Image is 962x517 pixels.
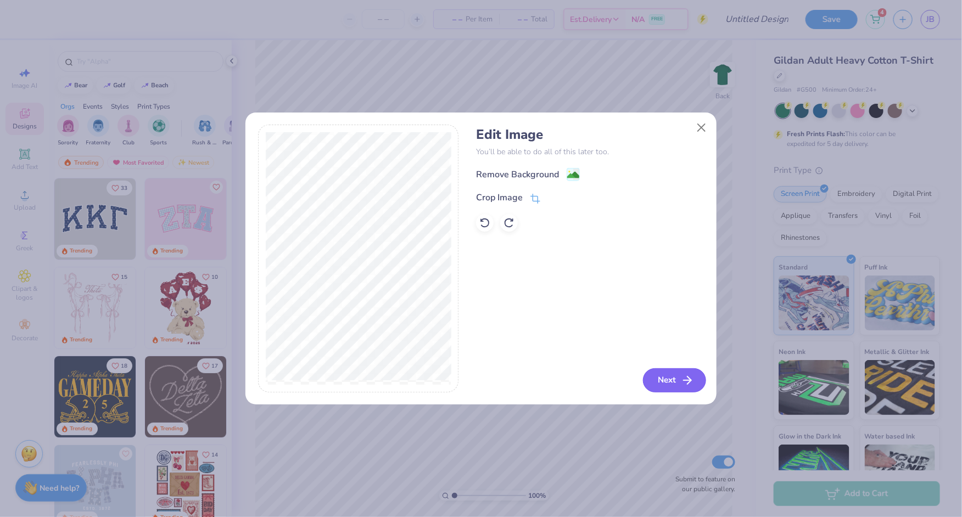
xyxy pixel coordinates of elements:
[476,127,704,143] h4: Edit Image
[476,168,559,181] div: Remove Background
[476,191,523,204] div: Crop Image
[691,117,712,138] button: Close
[643,368,706,392] button: Next
[476,146,704,158] p: You’ll be able to do all of this later too.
